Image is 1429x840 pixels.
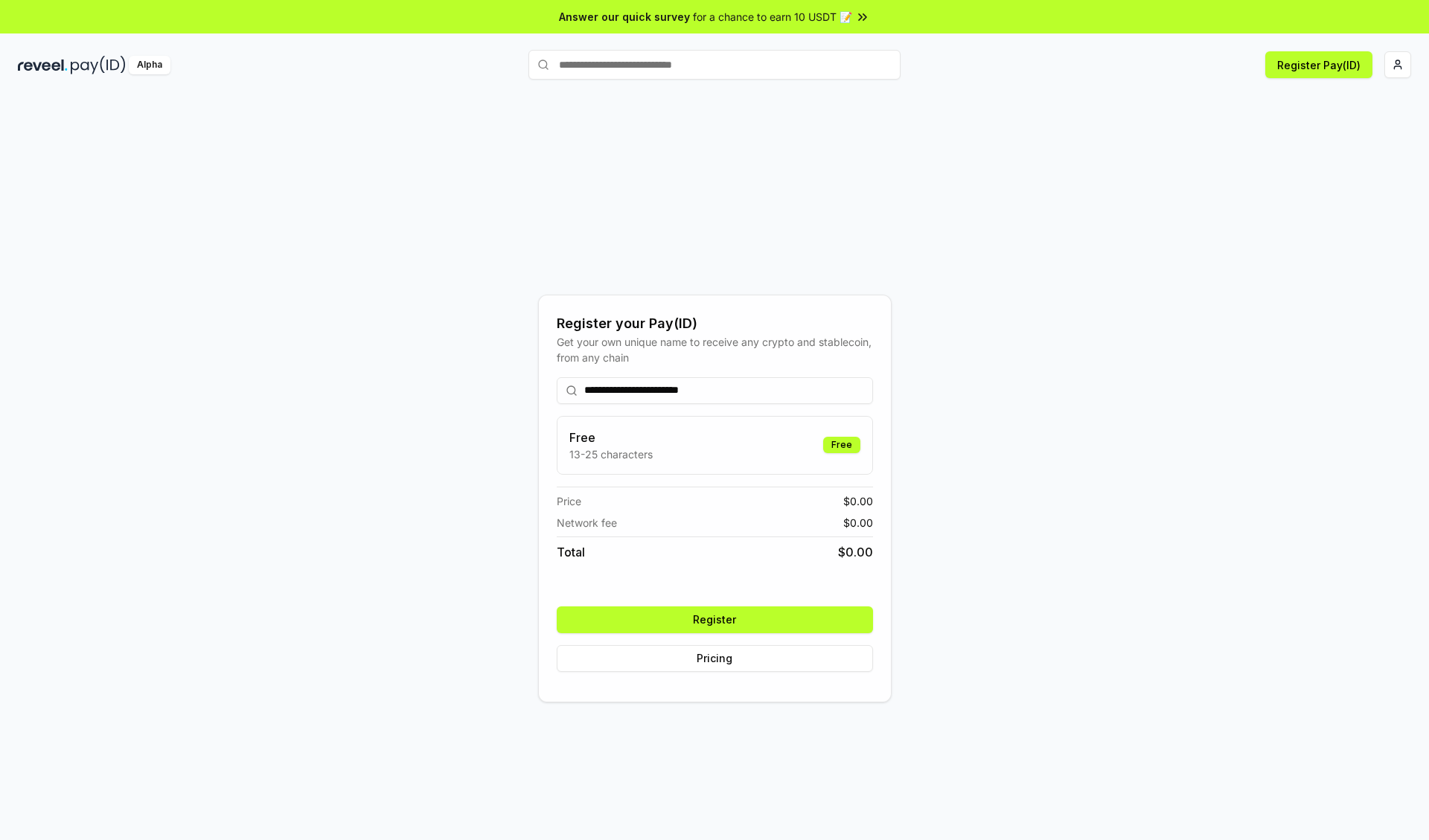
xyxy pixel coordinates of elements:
[843,493,873,509] span: $ 0.00
[569,446,653,462] p: 13-25 characters
[557,515,617,530] span: Network fee
[557,493,581,509] span: Price
[557,334,873,365] div: Get your own unique name to receive any crypto and stablecoin, from any chain
[569,429,653,446] h3: Free
[1265,51,1372,78] button: Register Pay(ID)
[823,437,860,453] div: Free
[557,543,585,561] span: Total
[557,645,873,672] button: Pricing
[557,606,873,633] button: Register
[71,56,126,74] img: pay_id
[18,56,68,74] img: reveel_dark
[559,9,690,25] span: Answer our quick survey
[693,9,852,25] span: for a chance to earn 10 USDT 📝
[843,515,873,530] span: $ 0.00
[838,543,873,561] span: $ 0.00
[129,56,170,74] div: Alpha
[557,313,873,334] div: Register your Pay(ID)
